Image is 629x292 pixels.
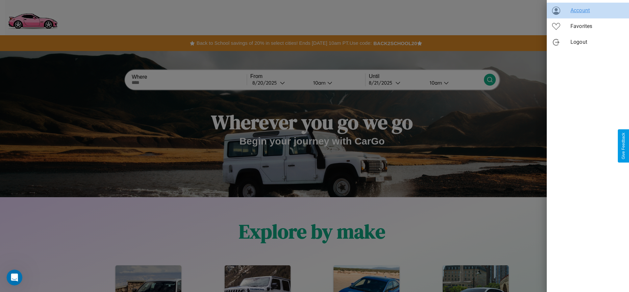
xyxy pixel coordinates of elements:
span: Account [570,7,624,14]
span: Logout [570,38,624,46]
iframe: Intercom live chat [7,270,22,285]
span: Favorites [570,22,624,30]
div: Favorites [547,18,629,34]
div: Logout [547,34,629,50]
div: Give Feedback [621,133,626,159]
div: Account [547,3,629,18]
